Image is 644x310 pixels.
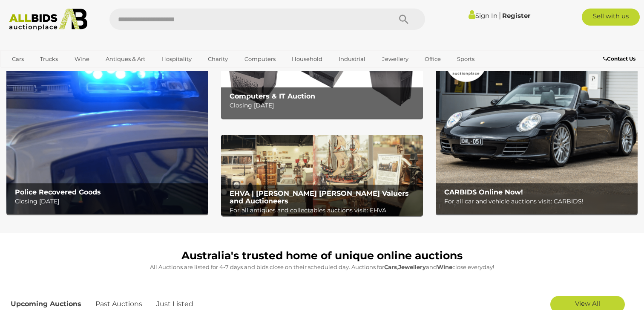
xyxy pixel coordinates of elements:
a: Police Recovered Goods Police Recovered Goods Closing [DATE] [6,37,208,214]
img: CARBIDS Online Now! [436,37,638,214]
b: Police Recovered Goods [15,188,101,196]
p: Closing [DATE] [15,196,204,207]
strong: Cars [384,264,397,270]
a: Industrial [333,52,371,66]
a: Household [286,52,328,66]
strong: Wine [437,264,452,270]
a: Antiques & Art [100,52,151,66]
a: Sign In [469,12,497,20]
a: Hospitality [156,52,197,66]
img: Allbids.com.au [5,9,92,31]
a: CARBIDS Online Now! CARBIDS Online Now! For all car and vehicle auctions visit: CARBIDS! [436,37,638,214]
b: CARBIDS Online Now! [444,188,523,196]
a: Office [419,52,446,66]
button: Search [382,9,425,30]
b: Contact Us [603,55,635,62]
a: Computers & IT Auction Computers & IT Auction Closing [DATE] [221,37,423,118]
span: View All [575,299,600,307]
p: Closing [DATE] [230,100,419,111]
h1: Australia's trusted home of unique online auctions [11,250,633,262]
strong: Jewellery [398,264,426,270]
img: EHVA | Evans Hastings Valuers and Auctioneers [221,135,423,216]
a: Cars [6,52,29,66]
a: Sell with us [582,9,640,26]
a: Sports [451,52,480,66]
b: Computers & IT Auction [230,92,315,100]
a: Contact Us [603,54,638,64]
img: Police Recovered Goods [6,37,208,214]
p: For all antiques and collectables auctions visit: EHVA [230,205,419,216]
a: Charity [202,52,233,66]
p: For all car and vehicle auctions visit: CARBIDS! [444,196,633,207]
a: EHVA | Evans Hastings Valuers and Auctioneers EHVA | [PERSON_NAME] [PERSON_NAME] Valuers and Auct... [221,135,423,216]
a: Computers [239,52,281,66]
p: All Auctions are listed for 4-7 days and bids close on their scheduled day. Auctions for , and cl... [11,262,633,272]
a: [GEOGRAPHIC_DATA] [6,66,78,80]
span: | [499,11,501,20]
img: Computers & IT Auction [221,37,423,118]
a: Trucks [34,52,63,66]
b: EHVA | [PERSON_NAME] [PERSON_NAME] Valuers and Auctioneers [230,189,409,205]
a: Jewellery [377,52,414,66]
a: Register [502,12,530,20]
a: Wine [69,52,95,66]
